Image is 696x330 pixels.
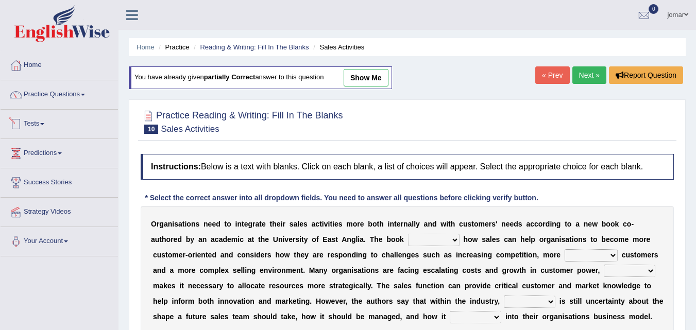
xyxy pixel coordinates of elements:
b: c [623,220,627,228]
b: l [414,220,416,228]
b: t [319,220,322,228]
b: h [379,220,384,228]
b: d [177,235,182,244]
a: Success Stories [1,168,118,194]
b: t [569,235,572,244]
b: i [550,220,552,228]
b: i [235,220,237,228]
b: a [198,235,202,244]
b: e [299,220,303,228]
b: s [331,235,335,244]
b: r [171,235,173,244]
b: r [192,251,195,259]
b: c [504,235,508,244]
b: s [161,251,165,259]
b: a [178,220,182,228]
b: s [267,251,271,259]
b: n [168,220,173,228]
b: e [277,220,281,228]
b: h [520,235,525,244]
b: a [551,235,555,244]
h4: Below is a text with blanks. Click on each blank, a list of choices will appear. Select the appro... [141,154,674,180]
b: n [584,220,588,228]
b: p [338,251,343,259]
b: n [552,220,556,228]
b: t [394,220,397,228]
b: o [373,251,378,259]
b: n [347,235,351,244]
b: n [458,251,463,259]
b: u [463,220,468,228]
b: e [265,235,269,244]
b: s [467,220,471,228]
b: r [252,220,255,228]
b: t [590,235,593,244]
b: . [364,235,366,244]
b: n [201,251,206,259]
b: a [508,235,512,244]
b: t [165,251,168,259]
a: Your Account [1,227,118,253]
b: a [151,235,155,244]
b: o [280,251,284,259]
b: s [518,220,522,228]
b: a [424,220,428,228]
b: - [631,220,634,228]
b: a [255,220,259,228]
b: t [258,235,261,244]
b: h [435,251,440,259]
a: Predictions [1,139,118,165]
b: O [151,220,157,228]
b: e [261,251,265,259]
b: a [328,235,332,244]
b: d [514,220,518,228]
b: c [431,251,435,259]
b: e [197,251,201,259]
b: c [315,220,319,228]
b: s [303,220,308,228]
b: o [227,220,231,228]
a: Tests [1,110,118,135]
b: o [627,220,632,228]
b: e [244,220,248,228]
a: Home [1,51,118,77]
b: U [273,235,278,244]
b: e [506,220,510,228]
b: t [371,251,374,259]
b: o [312,235,316,244]
b: e [288,235,293,244]
div: You have already given answer to this question [129,66,392,89]
b: a [211,235,215,244]
b: r [293,235,295,244]
b: o [396,235,400,244]
li: Sales Activities [311,42,364,52]
b: o [343,251,347,259]
b: e [398,251,402,259]
small: Sales Activities [161,124,219,134]
b: t [206,251,208,259]
b: t [182,220,185,228]
b: b [602,220,606,228]
b: h [386,251,391,259]
b: m [172,251,178,259]
b: k [615,220,619,228]
b: s [334,251,338,259]
b: o [241,251,246,259]
b: s [583,235,587,244]
b: c [153,251,157,259]
b: l [394,251,396,259]
b: s [423,251,427,259]
b: e [262,220,266,228]
b: e [179,251,183,259]
b: t [471,220,474,228]
b: i [237,235,240,244]
b: a [313,251,317,259]
b: t [242,220,244,228]
b: e [227,235,231,244]
b: w [440,220,446,228]
b: t [377,220,379,228]
b: e [606,235,610,244]
b: t [259,220,262,228]
b: e [174,235,178,244]
b: e [525,235,529,244]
